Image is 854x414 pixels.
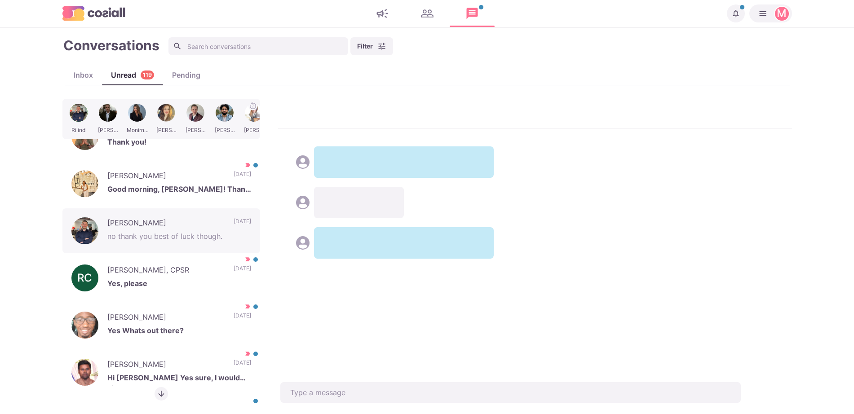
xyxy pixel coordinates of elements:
img: Shiv Kumar [71,359,98,386]
img: Jay Matlhare [71,312,98,339]
p: no thank you best of luck though. [107,231,251,244]
img: logo [62,6,125,20]
div: Martin [777,8,787,19]
div: Rehan Turki, CPSR [77,273,92,283]
div: Inbox [65,70,102,80]
p: Good morning, [PERSON_NAME]! Thank you for reaching out. How are you doing? I just noticed your m... [107,184,251,197]
p: [DATE] [234,170,251,184]
p: Yes Whats out there? [107,325,251,339]
h1: Conversations [63,37,159,53]
p: [DATE] [234,264,251,278]
p: [PERSON_NAME] [107,217,225,231]
button: Filter [350,37,393,55]
div: Pending [163,70,209,80]
p: [PERSON_NAME] [107,359,225,372]
button: Return to active conversation [155,387,168,401]
p: [PERSON_NAME], CPSR [107,264,225,278]
div: Unread [102,70,163,80]
img: Jasveer Yadav [71,170,98,197]
img: Rilind Berisha [71,217,98,244]
p: Yes, please [107,278,251,291]
button: Martin [749,4,792,22]
button: Notifications [727,4,745,22]
p: 119 [143,71,152,79]
p: Thank you! [107,137,251,150]
p: [DATE] [234,312,251,325]
p: [PERSON_NAME] [107,170,225,184]
p: [DATE] [234,217,251,231]
input: Search conversations [168,37,348,55]
p: Hi [PERSON_NAME] Yes sure, I would Like to know. [107,372,251,386]
p: [DATE] [234,359,251,372]
p: [PERSON_NAME] [107,312,225,325]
